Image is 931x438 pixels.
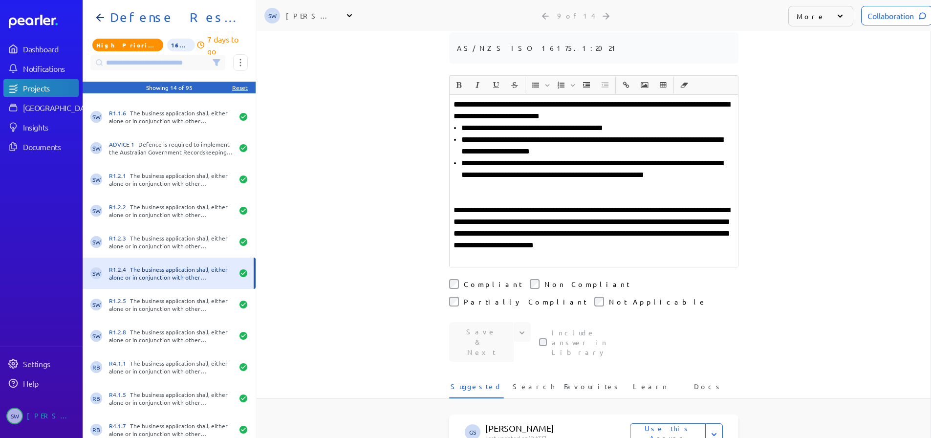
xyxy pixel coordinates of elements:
[488,77,504,93] button: Underline
[3,404,79,428] a: SW[PERSON_NAME]
[167,39,195,51] span: 16% of Questions Completed
[527,77,551,93] span: Insert Unordered List
[232,84,248,91] div: Reset
[539,338,547,346] input: This checkbox controls whether your answer will be included in the Answer Library for future use
[109,234,130,242] span: R1.2.3
[633,381,669,397] span: Learn
[109,172,233,187] div: The business application shall, either alone or in conjunction with other applications enable the...
[464,297,586,307] label: Partially Compliant
[506,77,523,93] button: Strike through
[469,77,486,93] button: Italic
[286,11,335,21] div: [PERSON_NAME]
[6,408,23,424] span: Steve Whittington
[596,77,614,93] span: Decrease Indent
[109,109,130,117] span: R1.1.6
[450,77,468,93] span: Bold
[23,83,78,93] div: Projects
[109,140,138,148] span: ADVICE 1
[578,77,595,93] button: Increase Indent
[109,391,233,406] div: The business application shall, either alone or in conjunction with other applications, support u...
[23,359,78,369] div: Settings
[617,77,635,93] span: Insert link
[636,77,653,93] button: Insert Image
[3,138,79,155] a: Documents
[609,297,707,307] label: Not Applicable
[90,267,102,279] span: Steve Whittington
[27,408,76,424] div: [PERSON_NAME]
[552,328,635,357] label: This checkbox controls whether your answer will be included in the Answer Library for future use
[655,77,671,93] button: Insert table
[90,142,102,154] span: Steve Whittington
[109,140,233,156] div: Defence is required to implement the Australian Government Recordskeeping Metadata Standard. Defe...
[451,381,502,397] span: Suggested
[90,393,102,404] span: Ryan Baird
[3,355,79,372] a: Settings
[109,359,130,367] span: R4.1.1
[90,174,102,185] span: Steve Whittington
[23,142,78,152] div: Documents
[92,39,163,51] span: Priority
[90,111,102,123] span: Steve Whittington
[109,391,130,398] span: R4.1.5
[3,99,79,116] a: [GEOGRAPHIC_DATA]
[527,77,544,93] button: Insert Unordered List
[109,422,233,438] div: The business application shall, either alone or in conjunction with other applications allow for ...
[3,118,79,136] a: Insights
[513,381,555,397] span: Search
[23,64,78,73] div: Notifications
[544,279,629,289] label: Non Compliant
[485,422,630,434] p: [PERSON_NAME]
[109,172,130,179] span: R1.2.1
[553,77,569,93] button: Insert Ordered List
[675,77,693,93] span: Clear Formatting
[109,422,130,430] span: R4.1.7
[109,265,130,273] span: R1.2.4
[23,103,96,112] div: [GEOGRAPHIC_DATA]
[676,77,693,93] button: Clear Formatting
[564,381,621,397] span: Favourites
[654,77,672,93] span: Insert table
[557,11,595,20] div: 9 of 14
[109,328,233,344] div: The business application shall, either alone or in conjunction with other applications, be able t...
[451,77,467,93] button: Bold
[90,205,102,217] span: Steve Whittington
[109,328,130,336] span: R1.2.8
[23,122,78,132] div: Insights
[106,10,240,25] h1: Defense Response 202509
[3,60,79,77] a: Notifications
[9,15,79,28] a: Dashboard
[146,84,193,91] div: Showing 14 of 95
[3,40,79,58] a: Dashboard
[694,381,723,397] span: Docs
[264,8,280,23] span: Steve Whittington
[23,378,78,388] div: Help
[90,330,102,342] span: Steve Whittington
[464,279,522,289] label: Compliant
[109,297,233,312] div: The business application shall, either alone or in conjunction with other applications be able to...
[109,203,233,219] div: The business application shall, either alone or in conjunction with other applications enable the...
[90,361,102,373] span: Ryan Baird
[3,79,79,97] a: Projects
[90,299,102,310] span: Steve Whittington
[109,203,130,211] span: R1.2.2
[797,11,825,21] p: More
[457,40,620,56] pre: AS/NZS ISO 16175.1:2021
[207,33,248,57] p: 7 days to go
[23,44,78,54] div: Dashboard
[90,236,102,248] span: Steve Whittington
[552,77,577,93] span: Insert Ordered List
[3,374,79,392] a: Help
[109,297,130,305] span: R1.2.5
[487,77,505,93] span: Underline
[109,265,233,281] div: The business application shall, either alone or in conjunction with other applications support th...
[109,234,233,250] div: The business application shall, either alone or in conjunction with other applications be able to...
[90,424,102,436] span: Ryan Baird
[109,109,233,125] div: The business application shall, either alone or in conjunction with other applications, allow int...
[618,77,634,93] button: Insert link
[109,359,233,375] div: The business application shall, either alone or in conjunction with other applications, provide a...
